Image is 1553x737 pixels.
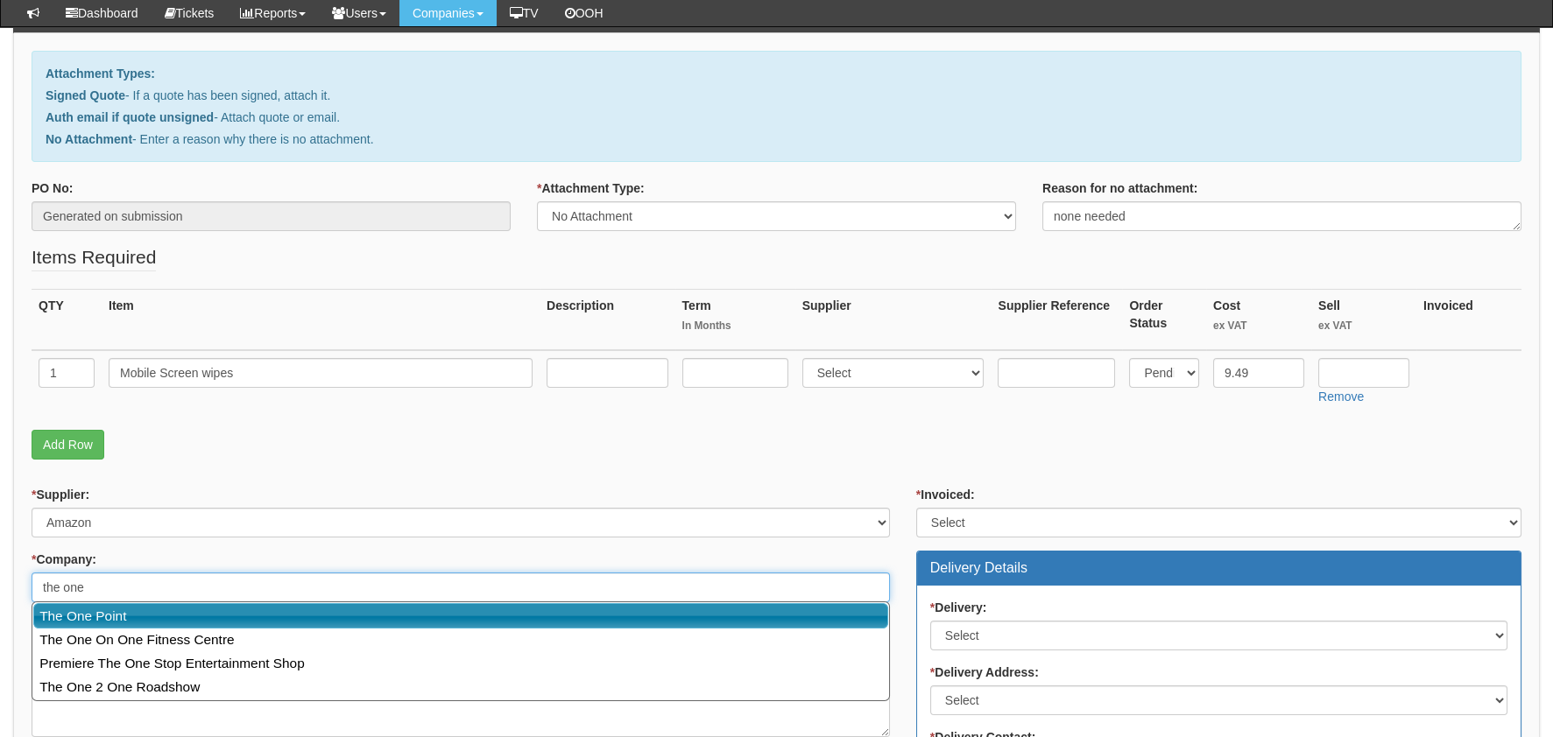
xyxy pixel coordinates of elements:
[34,651,887,675] a: Premiere The One Stop Entertainment Shop
[1416,289,1521,350] th: Invoiced
[102,289,540,350] th: Item
[916,486,975,503] label: Invoiced:
[32,179,73,197] label: PO No:
[930,663,1039,681] label: Delivery Address:
[46,88,125,102] b: Signed Quote
[46,110,214,124] b: Auth email if quote unsigned
[540,289,675,350] th: Description
[991,289,1122,350] th: Supplier Reference
[32,289,102,350] th: QTY
[795,289,992,350] th: Supplier
[34,628,887,651] a: The One On One Fitness Centre
[682,319,788,333] small: In Months
[46,67,155,81] b: Attachment Types:
[930,560,1507,576] h3: Delivery Details
[46,132,132,146] b: No Attachment
[930,599,987,616] label: Delivery:
[32,244,156,271] legend: Items Required
[46,130,1507,148] p: - Enter a reason why there is no attachment.
[1213,319,1304,333] small: ex VAT
[34,675,887,698] a: The One 2 One Roadshow
[32,486,89,503] label: Supplier:
[1122,289,1206,350] th: Order Status
[1318,390,1364,404] a: Remove
[1042,179,1197,197] label: Reason for no attachment:
[537,179,645,197] label: Attachment Type:
[1311,289,1416,350] th: Sell
[46,109,1507,126] p: - Attach quote or email.
[32,551,96,568] label: Company:
[675,289,795,350] th: Term
[1206,289,1311,350] th: Cost
[46,87,1507,104] p: - If a quote has been signed, attach it.
[1318,319,1409,333] small: ex VAT
[32,430,104,460] a: Add Row
[33,603,888,628] a: The One Point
